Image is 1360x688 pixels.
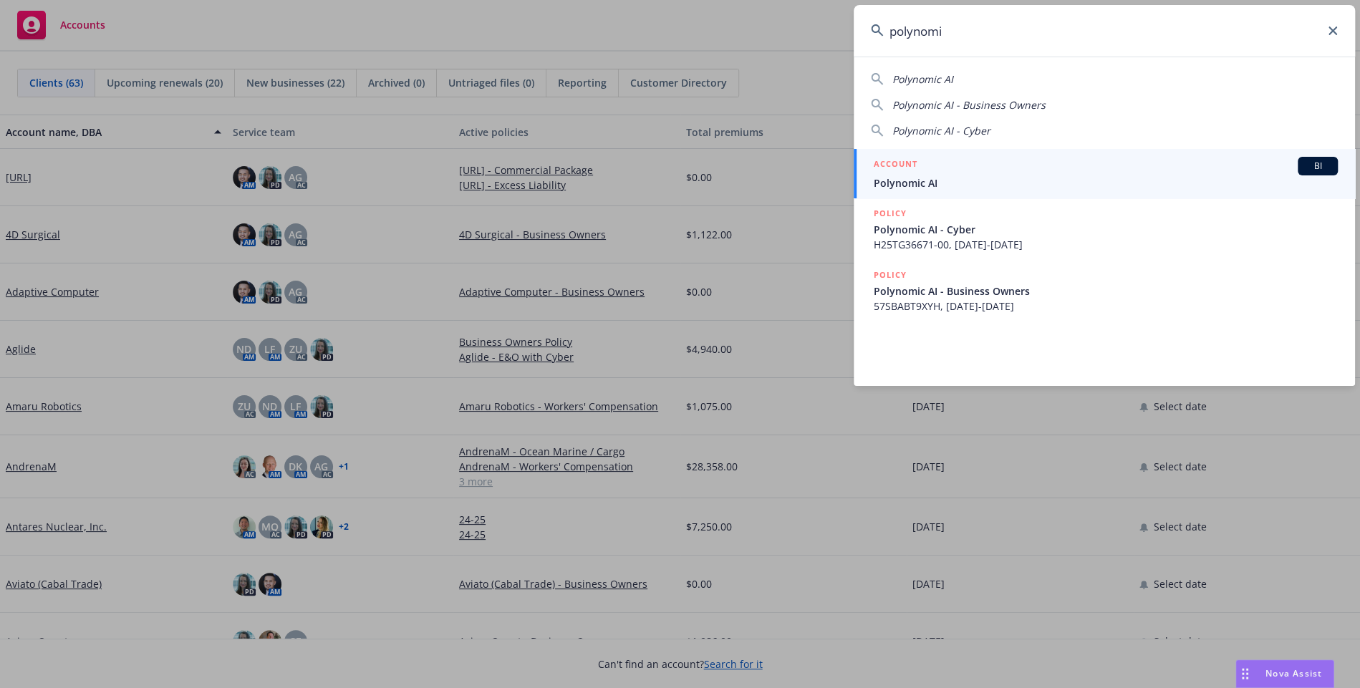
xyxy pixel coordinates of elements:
[874,299,1338,314] span: 57SBABT9XYH, [DATE]-[DATE]
[1235,659,1334,688] button: Nova Assist
[874,157,917,174] h5: ACCOUNT
[892,98,1046,112] span: Polynomic AI - Business Owners
[874,237,1338,252] span: H25TG36671-00, [DATE]-[DATE]
[1236,660,1254,687] div: Drag to move
[854,149,1355,198] a: ACCOUNTBIPolynomic AI
[892,124,990,137] span: Polynomic AI - Cyber
[874,175,1338,190] span: Polynomic AI
[854,260,1355,321] a: POLICYPolynomic AI - Business Owners57SBABT9XYH, [DATE]-[DATE]
[1303,160,1332,173] span: BI
[874,284,1338,299] span: Polynomic AI - Business Owners
[854,5,1355,57] input: Search...
[874,206,907,221] h5: POLICY
[854,198,1355,260] a: POLICYPolynomic AI - CyberH25TG36671-00, [DATE]-[DATE]
[874,222,1338,237] span: Polynomic AI - Cyber
[1265,667,1322,679] span: Nova Assist
[892,72,953,86] span: Polynomic AI
[874,268,907,282] h5: POLICY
